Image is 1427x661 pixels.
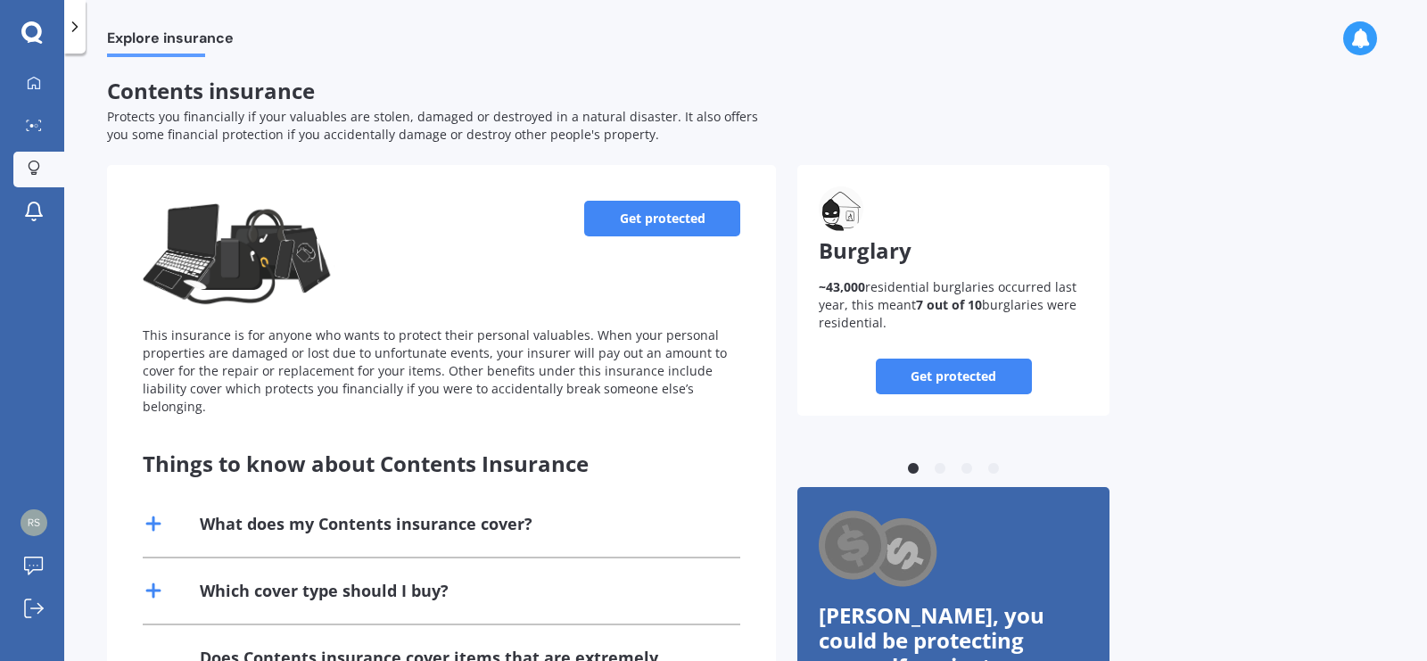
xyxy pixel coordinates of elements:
[916,296,982,313] b: 7 out of 10
[107,108,758,143] span: Protects you financially if your valuables are stolen, damaged or destroyed in a natural disaster...
[985,460,1002,478] button: 4
[819,235,911,265] span: Burglary
[200,513,532,535] div: What does my Contents insurance cover?
[21,509,47,536] img: fa82cd6d9d6c9db07bfc544904080f67
[958,460,976,478] button: 3
[819,278,865,295] b: ~43,000
[107,29,234,54] span: Explore insurance
[876,359,1032,394] a: Get protected
[143,201,335,308] img: Contents insurance
[200,580,449,602] div: Which cover type should I buy?
[819,186,863,231] img: Burglary
[819,278,1088,332] p: residential burglaries occurred last year, this meant burglaries were residential.
[143,449,589,478] span: Things to know about Contents Insurance
[143,326,740,416] div: This insurance is for anyone who wants to protect their personal valuables. When your personal pr...
[819,508,939,591] img: Cashback
[584,201,740,236] a: Get protected
[904,460,922,478] button: 1
[107,76,315,105] span: Contents insurance
[931,460,949,478] button: 2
